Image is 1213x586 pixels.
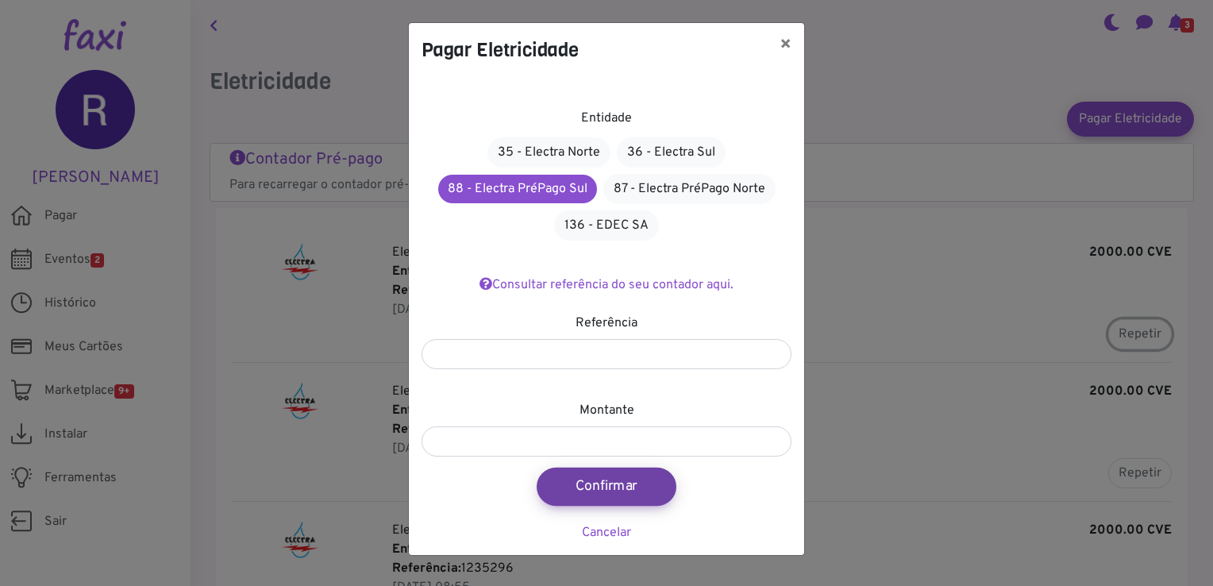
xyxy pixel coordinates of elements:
[438,175,597,203] a: 88 - Electra PréPago Sul
[581,109,632,128] label: Entidade
[580,401,634,420] label: Montante
[767,23,804,67] button: ×
[537,468,676,506] button: Confirmar
[576,314,637,333] label: Referência
[603,174,776,204] a: 87 - Electra PréPago Norte
[422,36,579,64] h4: Pagar Eletricidade
[582,525,631,541] a: Cancelar
[617,137,726,168] a: 36 - Electra Sul
[479,277,734,293] a: Consultar referência do seu contador aqui.
[554,210,659,241] a: 136 - EDEC SA
[487,137,610,168] a: 35 - Electra Norte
